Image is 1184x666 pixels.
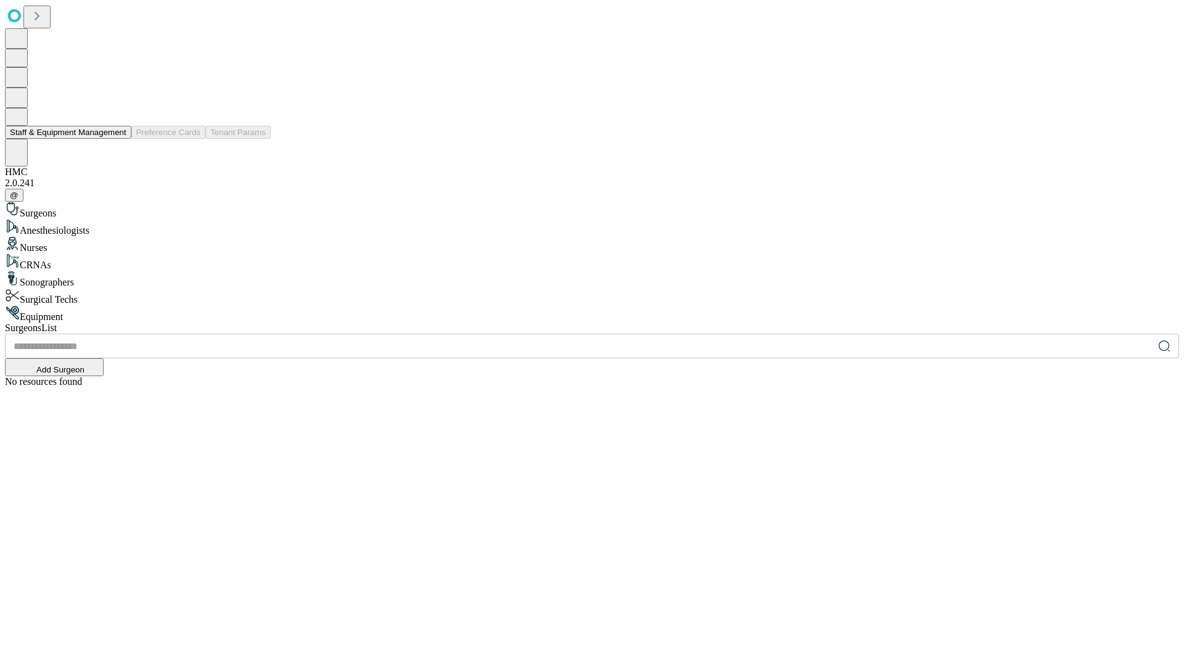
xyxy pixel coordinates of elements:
[5,126,131,139] button: Staff & Equipment Management
[5,202,1179,219] div: Surgeons
[5,189,23,202] button: @
[5,323,1179,334] div: Surgeons List
[5,166,1179,178] div: HMC
[5,376,1179,387] div: No resources found
[5,253,1179,271] div: CRNAs
[5,236,1179,253] div: Nurses
[36,365,84,374] span: Add Surgeon
[5,271,1179,288] div: Sonographers
[5,178,1179,189] div: 2.0.241
[5,305,1179,323] div: Equipment
[205,126,271,139] button: Tenant Params
[131,126,205,139] button: Preference Cards
[5,288,1179,305] div: Surgical Techs
[5,358,104,376] button: Add Surgeon
[5,219,1179,236] div: Anesthesiologists
[10,191,18,200] span: @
